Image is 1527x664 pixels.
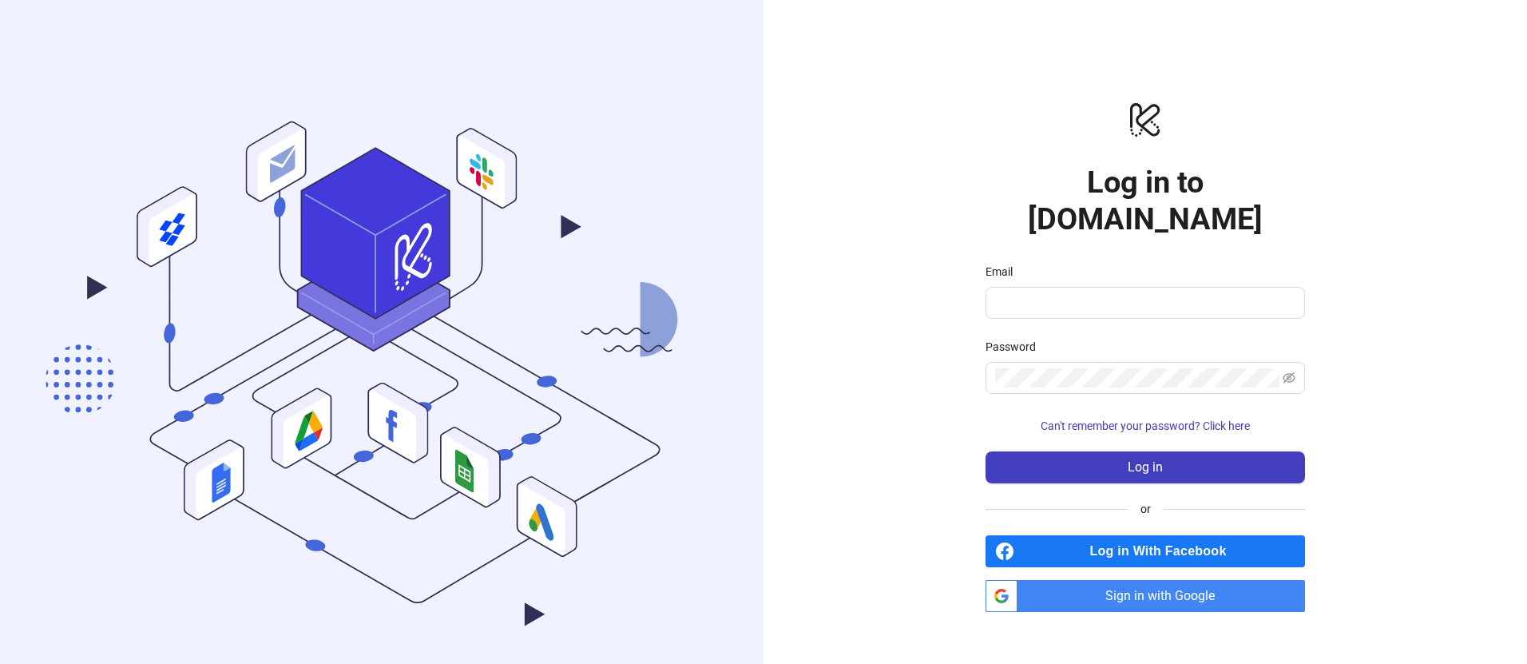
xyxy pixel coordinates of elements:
[986,580,1305,612] a: Sign in with Google
[1128,500,1164,518] span: or
[1128,460,1163,475] span: Log in
[1021,535,1305,567] span: Log in With Facebook
[995,293,1292,312] input: Email
[995,368,1279,388] input: Password
[1283,372,1295,384] span: eye-invisible
[986,338,1046,356] label: Password
[1041,419,1250,432] span: Can't remember your password? Click here
[986,263,1023,280] label: Email
[1024,580,1305,612] span: Sign in with Google
[986,451,1305,483] button: Log in
[986,419,1305,432] a: Can't remember your password? Click here
[986,535,1305,567] a: Log in With Facebook
[986,413,1305,439] button: Can't remember your password? Click here
[986,164,1305,237] h1: Log in to [DOMAIN_NAME]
